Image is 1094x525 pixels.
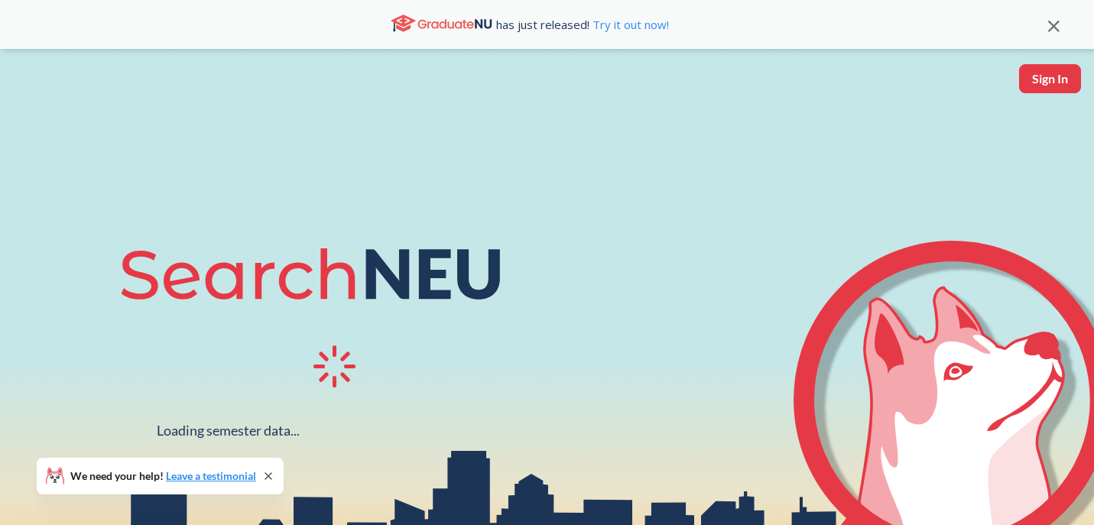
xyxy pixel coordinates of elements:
div: Loading semester data... [157,422,300,439]
a: Try it out now! [589,17,669,32]
button: Sign In [1019,64,1081,93]
span: has just released! [496,16,669,33]
img: sandbox logo [15,64,51,111]
a: sandbox logo [15,64,51,115]
span: We need your help! [70,471,256,481]
a: Leave a testimonial [166,469,256,482]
